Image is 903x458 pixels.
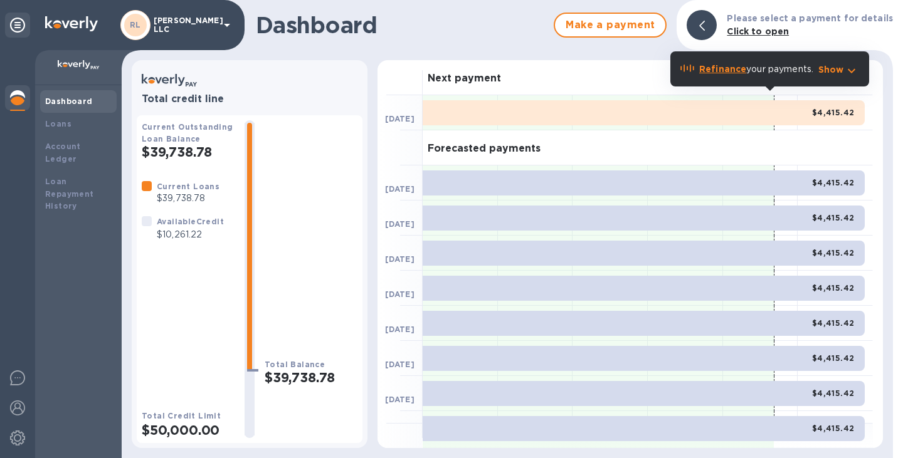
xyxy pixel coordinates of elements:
[428,73,501,85] h3: Next payment
[812,248,855,258] b: $4,415.42
[142,411,221,420] b: Total Credit Limit
[157,192,219,205] p: $39,738.78
[130,20,141,29] b: RL
[385,289,415,299] b: [DATE]
[812,108,855,117] b: $4,415.42
[565,18,655,33] span: Make a payment
[699,64,746,74] b: Refinance
[45,16,98,31] img: Logo
[727,26,789,36] b: Click to open
[256,12,547,38] h1: Dashboard
[812,424,855,433] b: $4,415.42
[812,213,855,222] b: $4,415.42
[157,182,219,191] b: Current Loans
[727,13,893,23] b: Please select a payment for details
[5,13,30,38] div: Unpin categories
[812,178,855,187] b: $4,415.42
[45,119,71,128] b: Loans
[385,325,415,334] b: [DATE]
[385,184,415,194] b: [DATE]
[142,144,235,160] h2: $39,738.78
[142,93,357,105] h3: Total credit line
[142,122,233,143] b: Current Outstanding Loan Balance
[265,370,357,385] h2: $39,738.78
[385,254,415,264] b: [DATE]
[157,228,224,241] p: $10,261.22
[812,283,855,293] b: $4,415.42
[142,422,235,438] h2: $50,000.00
[385,114,415,123] b: [DATE]
[699,63,813,76] p: your payments.
[45,96,93,106] b: Dashboard
[428,143,541,155] h3: Forecasted payments
[265,360,325,369] b: Total Balance
[812,388,855,398] b: $4,415.42
[554,13,667,38] button: Make a payment
[45,142,81,164] b: Account Ledger
[45,177,94,211] b: Loan Repayment History
[154,16,216,34] p: [PERSON_NAME] LLC
[385,395,415,404] b: [DATE]
[157,217,224,226] b: Available Credit
[812,318,855,328] b: $4,415.42
[818,63,859,76] button: Show
[812,353,855,363] b: $4,415.42
[385,219,415,229] b: [DATE]
[818,63,844,76] p: Show
[385,360,415,369] b: [DATE]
